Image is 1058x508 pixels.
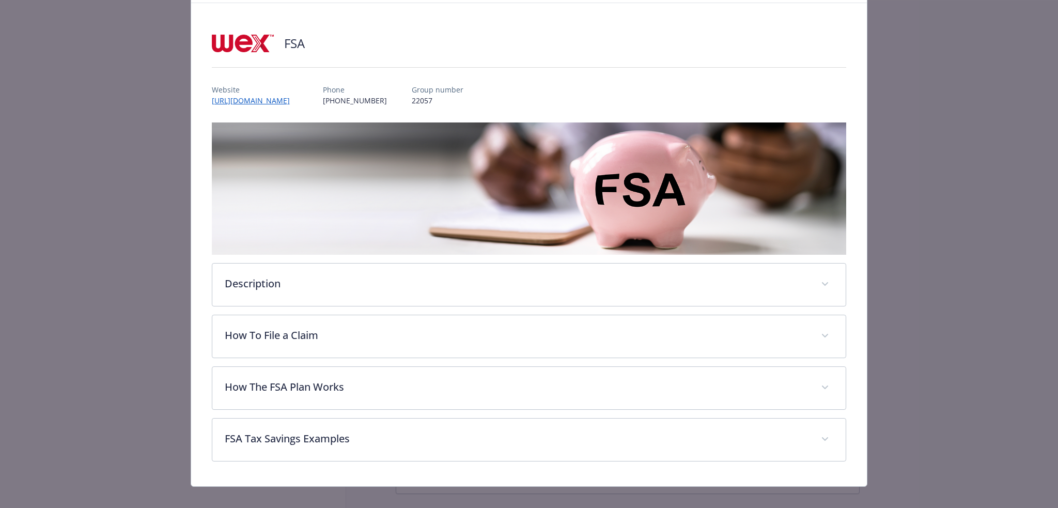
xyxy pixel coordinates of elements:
a: [URL][DOMAIN_NAME] [212,96,298,105]
p: Website [212,84,298,95]
p: 22057 [412,95,463,106]
p: Phone [323,84,387,95]
div: Description [212,264,846,306]
p: Description [225,276,809,291]
img: Wex Inc. [212,28,274,59]
p: How To File a Claim [225,328,809,343]
div: How The FSA Plan Works [212,367,846,409]
p: Group number [412,84,463,95]
p: FSA Tax Savings Examples [225,431,809,447]
p: [PHONE_NUMBER] [323,95,387,106]
div: FSA Tax Savings Examples [212,419,846,461]
h2: FSA [284,35,305,52]
div: How To File a Claim [212,315,846,358]
img: banner [212,122,847,255]
p: How The FSA Plan Works [225,379,809,395]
